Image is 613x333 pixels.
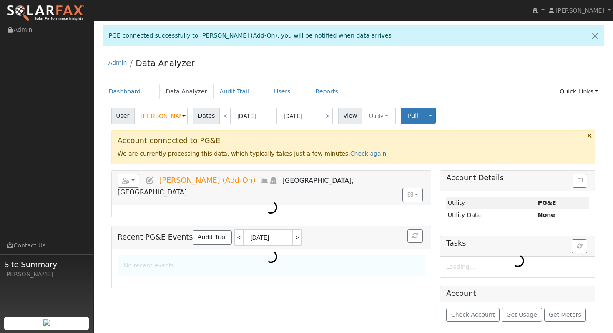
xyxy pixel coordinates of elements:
a: Data Analyzer [159,84,214,99]
h5: Recent PG&E Events [118,229,425,246]
a: Close [586,25,604,46]
button: Get Meters [544,308,586,322]
span: [PERSON_NAME] (Add-On) [159,176,255,184]
span: Get Usage [507,311,537,318]
span: Check Account [451,311,495,318]
a: Audit Trail [193,230,231,245]
button: Check Account [446,308,500,322]
a: Data Analyzer [136,58,194,68]
button: Issue History [573,174,587,188]
a: Audit Trail [214,84,255,99]
strong: ID: 17299472, authorized: 09/18/25 [538,199,556,206]
a: Edit User (37446) [146,176,155,184]
span: View [338,108,362,124]
img: SolarFax [6,5,85,22]
button: Refresh [572,239,587,253]
div: PGE connected successfully to [PERSON_NAME] (Add-On), you will be notified when data arrives [103,25,605,46]
a: Check again [350,150,387,157]
strong: None [538,212,555,218]
h5: Account [446,289,476,298]
span: Site Summary [4,259,89,270]
span: Dates [193,108,220,124]
a: > [293,229,302,246]
div: [PERSON_NAME] [4,270,89,279]
a: Multi-Series Graph [260,176,269,184]
button: Utility [362,108,396,124]
div: We are currently processing this data, which typically takes just a few minutes. [111,130,596,164]
img: retrieve [43,319,50,326]
a: Quick Links [553,84,604,99]
span: User [111,108,134,124]
a: Login As (last Never) [269,176,278,184]
td: Utility Data [446,209,536,221]
span: [PERSON_NAME] [555,7,604,14]
span: Pull [408,112,418,119]
span: Get Meters [549,311,581,318]
button: Refresh [407,229,423,243]
a: Dashboard [103,84,147,99]
h5: Account Details [446,174,589,182]
a: Reports [309,84,344,99]
a: < [234,229,243,246]
h3: Account connected to PG&E [118,136,590,145]
a: > [322,108,333,124]
button: Pull [401,108,425,124]
span: [GEOGRAPHIC_DATA], [GEOGRAPHIC_DATA] [118,177,354,196]
td: Utility [446,197,536,209]
a: Admin [108,59,127,66]
button: Get Usage [502,308,542,322]
a: < [219,108,231,124]
a: Users [268,84,297,99]
input: Select a User [134,108,188,124]
h5: Tasks [446,239,589,248]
